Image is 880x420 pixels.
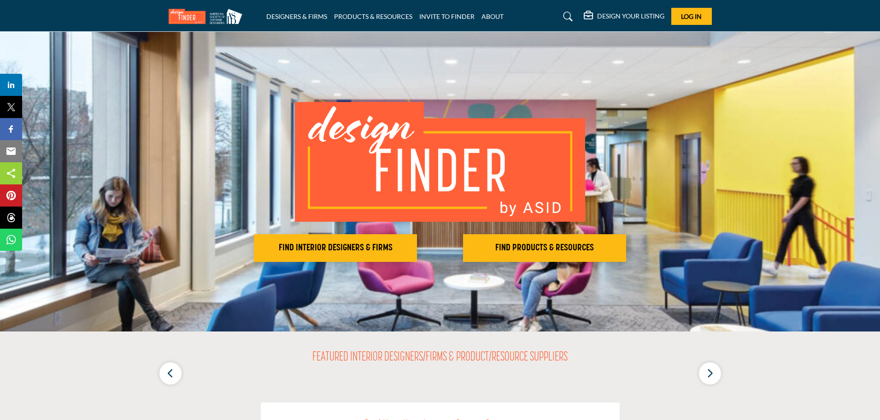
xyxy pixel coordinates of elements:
[312,350,568,366] h2: FEATURED INTERIOR DESIGNERS/FIRMS & PRODUCT/RESOURCE SUPPLIERS
[466,243,623,254] h2: FIND PRODUCTS & RESOURCES
[257,243,414,254] h2: FIND INTERIOR DESIGNERS & FIRMS
[463,234,626,262] button: FIND PRODUCTS & RESOURCES
[169,9,247,24] img: Site Logo
[597,12,664,20] h5: DESIGN YOUR LISTING
[671,8,712,25] button: Log In
[334,12,412,20] a: PRODUCTS & RESOURCES
[554,9,579,24] a: Search
[295,102,585,222] img: image
[584,11,664,22] div: DESIGN YOUR LISTING
[419,12,475,20] a: INVITE TO FINDER
[481,12,504,20] a: ABOUT
[681,12,702,20] span: Log In
[266,12,327,20] a: DESIGNERS & FIRMS
[254,234,417,262] button: FIND INTERIOR DESIGNERS & FIRMS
